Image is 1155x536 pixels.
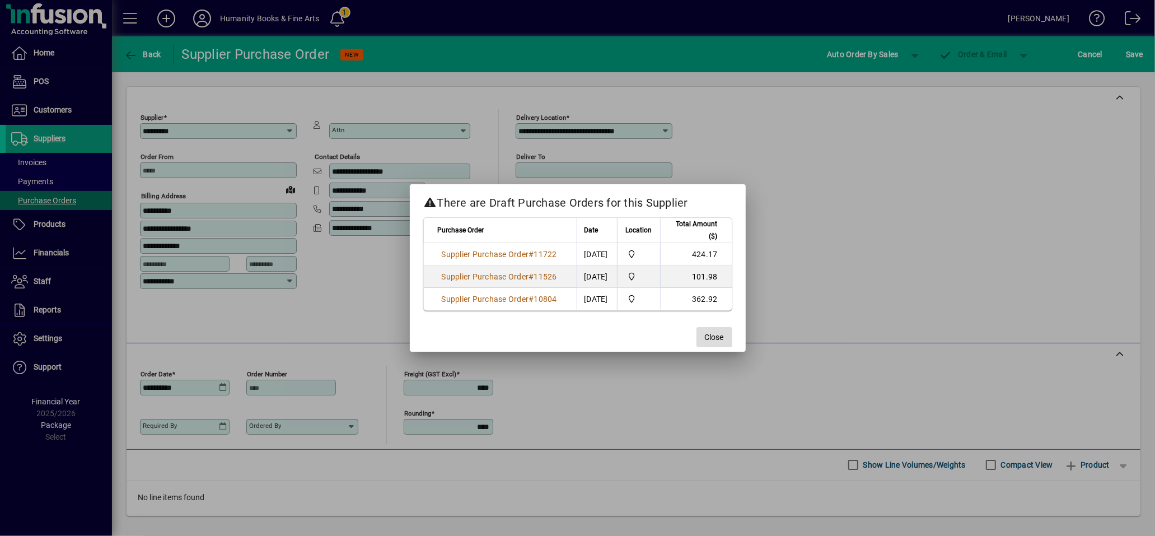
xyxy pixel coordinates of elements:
td: [DATE] [577,288,617,310]
span: 10804 [534,295,557,304]
span: Location [625,224,652,236]
span: # [529,295,534,304]
span: # [529,272,534,281]
span: 11722 [534,250,557,259]
span: Close [705,332,724,343]
span: Humanity Books & Fine Art Supplies [624,271,653,283]
td: 362.92 [660,288,732,310]
h2: There are Draft Purchase Orders for this Supplier [410,184,746,217]
span: Total Amount ($) [667,218,718,243]
td: [DATE] [577,243,617,265]
span: Humanity Books & Fine Art Supplies [624,248,653,260]
span: Date [584,224,598,236]
span: 11526 [534,272,557,281]
td: [DATE] [577,265,617,288]
a: Supplier Purchase Order#11722 [438,248,561,260]
td: 424.17 [660,243,732,265]
a: Supplier Purchase Order#11526 [438,271,561,283]
span: Humanity Books & Fine Art Supplies [624,293,653,305]
span: Supplier Purchase Order [442,272,529,281]
span: Supplier Purchase Order [442,295,529,304]
span: Supplier Purchase Order [442,250,529,259]
span: # [529,250,534,259]
a: Supplier Purchase Order#10804 [438,293,561,305]
button: Close [696,327,732,347]
span: Purchase Order [438,224,484,236]
td: 101.98 [660,265,732,288]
